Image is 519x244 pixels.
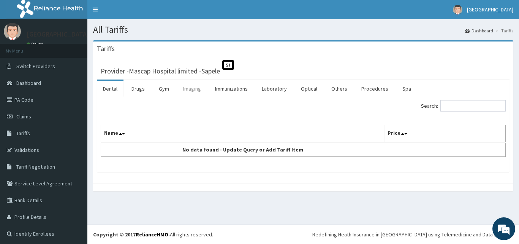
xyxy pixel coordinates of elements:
p: [GEOGRAPHIC_DATA] [27,31,89,38]
a: Laboratory [256,81,293,97]
a: Drugs [125,81,151,97]
td: No data found - Update Query or Add Tariff Item [101,142,385,157]
label: Search: [421,100,506,112]
textarea: Type your message and hit 'Enter' [4,163,145,190]
span: Tariffs [16,130,30,137]
div: Minimize live chat window [125,4,143,22]
span: Dashboard [16,80,41,86]
a: RelianceHMO [136,231,168,238]
span: Claims [16,113,31,120]
a: Dashboard [465,27,493,34]
a: Dental [97,81,123,97]
a: Gym [153,81,175,97]
th: Name [101,125,385,143]
div: Redefining Heath Insurance in [GEOGRAPHIC_DATA] using Telemedicine and Data Science! [312,231,513,238]
span: We're online! [44,73,105,150]
a: Imaging [177,81,207,97]
a: Others [325,81,353,97]
img: d_794563401_company_1708531726252_794563401 [14,38,31,57]
div: Chat with us now [40,43,128,53]
span: Tariff Negotiation [16,163,55,170]
input: Search: [440,100,506,112]
span: St [222,60,234,70]
footer: All rights reserved. [87,225,519,244]
a: Online [27,41,45,47]
h1: All Tariffs [93,25,513,35]
span: Switch Providers [16,63,55,70]
img: User Image [453,5,462,14]
h3: Provider - Mascap Hospital limited -Sapele [101,68,220,75]
h3: Tariffs [97,45,115,52]
a: Procedures [355,81,394,97]
strong: Copyright © 2017 . [93,231,170,238]
th: Price [384,125,506,143]
a: Optical [295,81,323,97]
span: [GEOGRAPHIC_DATA] [467,6,513,13]
li: Tariffs [494,27,513,34]
img: User Image [4,23,21,40]
a: Spa [396,81,417,97]
a: Immunizations [209,81,254,97]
